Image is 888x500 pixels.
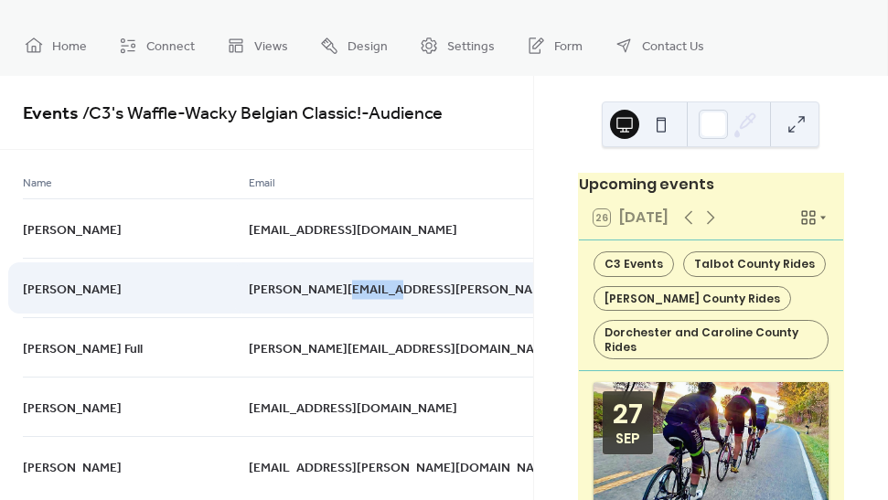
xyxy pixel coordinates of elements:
a: Form [513,22,596,69]
span: [PERSON_NAME][EMAIL_ADDRESS][DOMAIN_NAME] [249,339,556,358]
span: [EMAIL_ADDRESS][PERSON_NAME][DOMAIN_NAME] [249,458,556,477]
span: Form [554,37,583,57]
span: [EMAIL_ADDRESS][DOMAIN_NAME] [249,399,457,418]
div: [PERSON_NAME] County Rides [594,286,791,312]
a: Events [23,96,79,132]
a: Views [213,22,302,69]
div: Dorchester and Caroline County Rides [594,320,829,359]
div: C3 Events [594,251,674,277]
a: Settings [406,22,508,69]
span: Views [254,37,288,57]
a: Connect [105,22,209,69]
span: Name [23,174,52,193]
span: [PERSON_NAME] [23,458,122,477]
span: Design [348,37,388,57]
div: Sep [615,431,640,445]
div: 27 [613,400,643,428]
a: Home [11,22,101,69]
span: Email [249,174,275,193]
span: [PERSON_NAME] [23,399,122,418]
span: [PERSON_NAME] [23,220,122,239]
div: Talbot County Rides [683,251,826,277]
a: Contact Us [601,22,718,69]
span: Settings [447,37,495,57]
span: / C3's Waffle-Wacky Belgian Classic! - Audience [79,96,443,132]
span: Home [52,37,87,57]
span: [PERSON_NAME] Full [23,339,143,358]
span: Contact Us [642,37,704,57]
span: [PERSON_NAME][EMAIL_ADDRESS][PERSON_NAME][DOMAIN_NAME] [249,280,655,299]
span: Connect [146,37,195,57]
span: [EMAIL_ADDRESS][DOMAIN_NAME] [249,220,457,239]
div: Upcoming events [579,174,843,196]
span: [PERSON_NAME] [23,280,122,299]
a: Design [306,22,401,69]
